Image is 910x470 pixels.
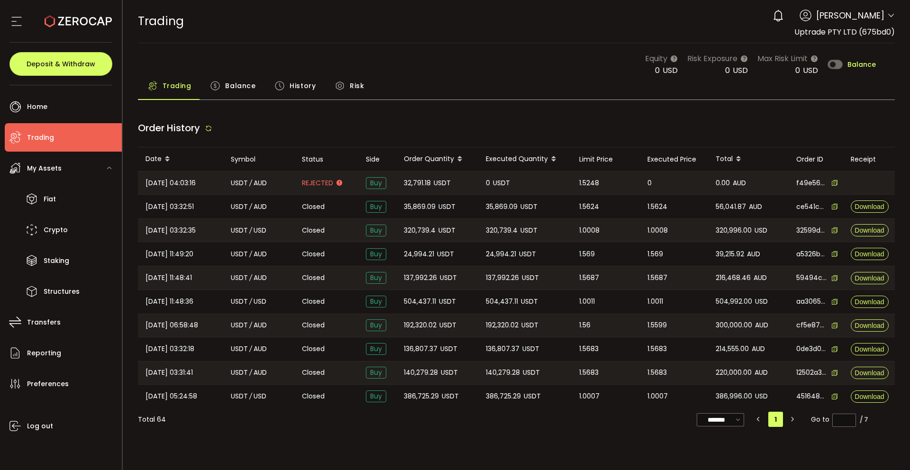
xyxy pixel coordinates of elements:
[254,272,267,283] span: AUD
[796,178,827,188] span: f49e5681-bf2b-4a29-9591-9438bdb30528
[366,296,386,307] span: Buy
[647,367,667,378] span: 1.5683
[231,367,248,378] span: USDT
[438,225,455,236] span: USDT
[302,178,333,188] span: Rejected
[803,65,818,76] span: USD
[851,390,889,403] button: Download
[366,177,386,189] span: Buy
[404,367,438,378] span: 140,279.28
[302,297,325,307] span: Closed
[350,76,364,95] span: Risk
[647,296,663,307] span: 1.0011
[439,296,456,307] span: USDT
[437,249,454,260] span: USDT
[434,178,451,189] span: USDT
[755,225,767,236] span: USD
[794,27,895,37] span: Uptrade PTY LTD (675bd0)
[796,297,827,307] span: aa306532-d371-43d1-a3b7-1ba9e22a0666
[366,225,386,236] span: Buy
[231,343,248,354] span: USDT
[716,320,752,331] span: 300,000.00
[486,201,518,212] span: 35,869.09
[520,225,537,236] span: USDT
[843,154,895,165] div: Receipt
[524,391,541,402] span: USDT
[855,346,884,352] span: Download
[647,225,668,236] span: 1.0008
[521,320,538,331] span: USDT
[647,178,652,189] span: 0
[716,201,746,212] span: 56,041.87
[708,151,789,167] div: Total
[146,367,193,378] span: [DATE] 03:31:41
[27,346,61,360] span: Reporting
[44,223,68,237] span: Crypto
[733,178,746,189] span: AUD
[231,296,248,307] span: USDT
[716,367,752,378] span: 220,000.00
[27,162,62,175] span: My Assets
[404,320,437,331] span: 192,320.02
[404,391,439,402] span: 386,725.29
[796,249,827,259] span: a5326b09-d43a-4081-8063-b25e92ea7580
[851,224,889,236] button: Download
[366,272,386,284] span: Buy
[249,343,252,354] em: /
[146,296,193,307] span: [DATE] 11:48:36
[579,201,599,212] span: 1.5624
[249,320,252,331] em: /
[302,320,325,330] span: Closed
[404,272,437,283] span: 137,992.26
[716,343,749,354] span: 214,555.00
[249,391,252,402] em: /
[795,65,800,76] span: 0
[439,320,456,331] span: USDT
[847,61,876,68] span: Balance
[404,296,436,307] span: 504,437.11
[302,249,325,259] span: Closed
[863,425,910,470] iframe: Chat Widget
[366,319,386,331] span: Buy
[855,322,884,329] span: Download
[302,391,325,401] span: Closed
[27,377,69,391] span: Preferences
[146,249,193,260] span: [DATE] 11:49:20
[486,367,520,378] span: 140,279.28
[404,343,437,354] span: 136,807.37
[851,367,889,379] button: Download
[855,298,884,305] span: Download
[302,202,325,212] span: Closed
[358,154,396,165] div: Side
[789,154,843,165] div: Order ID
[440,272,457,283] span: USDT
[486,320,519,331] span: 192,320.02
[254,249,267,260] span: AUD
[138,121,200,135] span: Order History
[663,65,678,76] span: USD
[231,249,248,260] span: USDT
[520,201,537,212] span: USDT
[302,344,325,354] span: Closed
[486,343,519,354] span: 136,807.37
[478,151,572,167] div: Executed Quantity
[254,201,267,212] span: AUD
[294,154,358,165] div: Status
[404,201,436,212] span: 35,869.09
[223,154,294,165] div: Symbol
[440,343,457,354] span: USDT
[640,154,708,165] div: Executed Price
[716,225,752,236] span: 320,996.00
[231,225,248,236] span: USDT
[486,249,516,260] span: 24,994.21
[302,273,325,283] span: Closed
[796,344,827,354] span: 0de3d069-3725-401f-a668-10dcc876beea
[442,391,459,402] span: USDT
[816,9,884,22] span: [PERSON_NAME]
[572,154,640,165] div: Limit Price
[851,343,889,355] button: Download
[486,272,519,283] span: 137,992.26
[254,320,267,331] span: AUD
[851,200,889,213] button: Download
